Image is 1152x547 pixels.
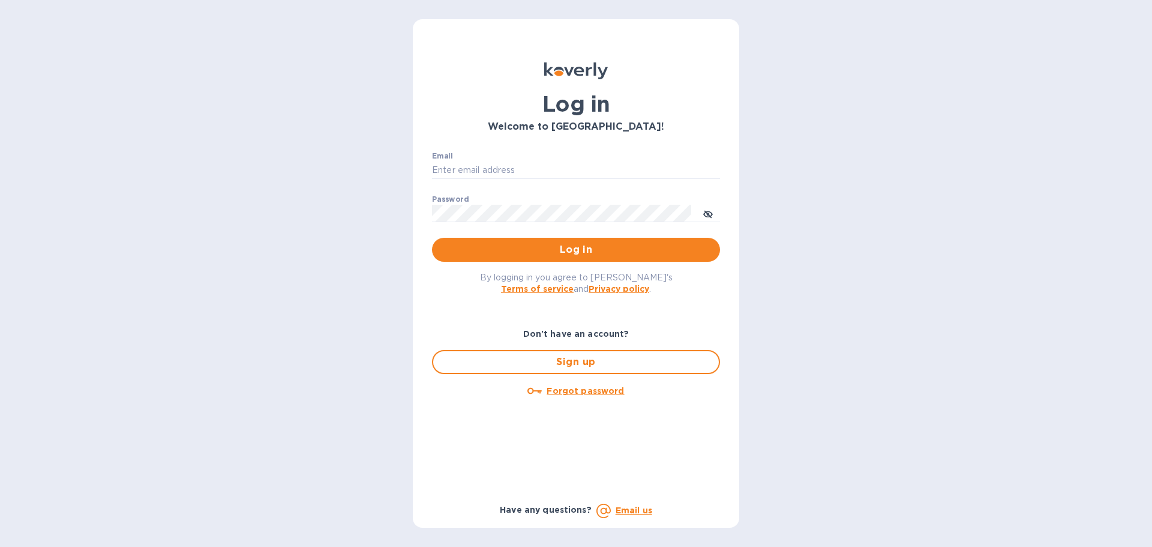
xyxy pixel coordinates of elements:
[432,196,469,203] label: Password
[443,355,709,369] span: Sign up
[547,386,624,396] u: Forgot password
[501,284,574,294] a: Terms of service
[432,153,453,160] label: Email
[432,238,720,262] button: Log in
[432,121,720,133] h3: Welcome to [GEOGRAPHIC_DATA]!
[480,273,673,294] span: By logging in you agree to [PERSON_NAME]'s and .
[500,505,592,515] b: Have any questions?
[616,506,652,515] a: Email us
[696,201,720,225] button: toggle password visibility
[523,329,629,339] b: Don't have an account?
[589,284,649,294] a: Privacy policy
[432,350,720,374] button: Sign up
[432,91,720,116] h1: Log in
[432,162,720,180] input: Enter email address
[442,243,710,257] span: Log in
[544,62,608,79] img: Koverly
